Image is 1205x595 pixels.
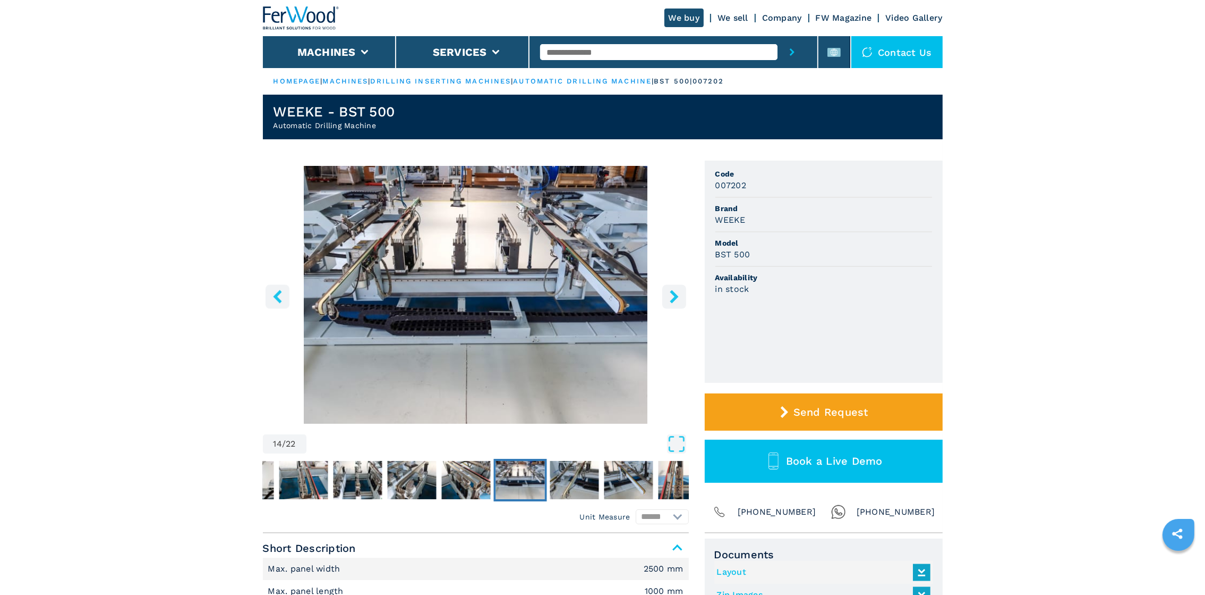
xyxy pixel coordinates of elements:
img: f3cca3996d9a4cb2a0de8df2a1bb6f55 [225,461,274,499]
img: fc84091d480c00f5017a4758dac0ea12 [550,461,599,499]
img: Phone [712,505,727,519]
p: Max. panel width [268,563,343,575]
button: submit-button [777,36,807,68]
button: right-button [662,284,686,308]
span: Code [715,169,932,179]
img: bffcdac363e3c3a361af0e11e4518fe7 [604,461,653,499]
button: Go to Slide 16 [602,459,655,501]
span: Availability [715,272,932,283]
a: Video Gallery [885,13,942,23]
button: left-button [266,284,289,308]
div: Go to Slide 14 [263,166,689,424]
span: Documents [714,548,933,561]
span: / [282,440,286,448]
a: automatic drilling machine [513,77,652,85]
span: | [511,77,513,85]
a: FW Magazine [816,13,872,23]
button: Go to Slide 10 [277,459,330,501]
img: Whatsapp [831,505,846,519]
span: [PHONE_NUMBER] [738,505,816,519]
img: 655dcd4d6a048c21eb96b7db64fc6a08 [333,461,382,499]
span: 14 [274,440,283,448]
h3: in stock [715,283,749,295]
button: Book a Live Demo [705,440,943,483]
button: Go to Slide 15 [548,459,601,501]
img: 575f7418953b610129dd81a063b7e9ea [387,461,436,499]
button: Services [433,46,487,58]
a: We buy [664,9,704,27]
span: Book a Live Demo [786,455,883,467]
a: sharethis [1164,521,1191,547]
h3: 007202 [715,179,747,191]
img: fd9211f55ad0c3bda47998824f6952ae [279,461,328,499]
a: drilling inserting machines [371,77,511,85]
button: Go to Slide 9 [223,459,276,501]
img: ae3ede6a391f33ee1da2772c6c94a643 [658,461,707,499]
img: 1a59f5bf2ee963fc8394c63af3dc1389 [441,461,490,499]
span: [PHONE_NUMBER] [857,505,935,519]
img: Automatic Drilling Machine WEEKE BST 500 [263,166,689,424]
button: Go to Slide 12 [385,459,438,501]
h3: WEEKE [715,214,746,226]
p: bst 500 | [654,77,693,86]
em: Unit Measure [580,512,630,522]
h3: BST 500 [715,248,750,261]
button: Go to Slide 13 [439,459,492,501]
span: | [368,77,370,85]
h2: Automatic Drilling Machine [274,120,395,131]
a: Company [762,13,802,23]
img: Contact us [862,47,873,57]
button: Go to Slide 11 [331,459,384,501]
button: Send Request [705,393,943,431]
button: Open Fullscreen [309,434,686,454]
span: 22 [286,440,296,448]
iframe: Chat [1160,547,1197,587]
img: Ferwood [263,6,339,30]
span: Send Request [793,406,868,418]
button: Go to Slide 17 [656,459,709,501]
button: Machines [297,46,356,58]
span: Model [715,238,932,248]
span: | [320,77,322,85]
div: Contact us [851,36,943,68]
a: HOMEPAGE [274,77,321,85]
span: | [652,77,654,85]
a: We sell [717,13,748,23]
span: Brand [715,203,932,214]
h1: WEEKE - BST 500 [274,103,395,120]
button: Go to Slide 14 [493,459,546,501]
a: Layout [717,564,925,581]
p: 007202 [693,77,724,86]
em: 2500 mm [644,565,683,573]
a: machines [323,77,369,85]
span: Short Description [263,539,689,558]
img: a851dad92b841946e29c637e4950d7ba [495,461,544,499]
